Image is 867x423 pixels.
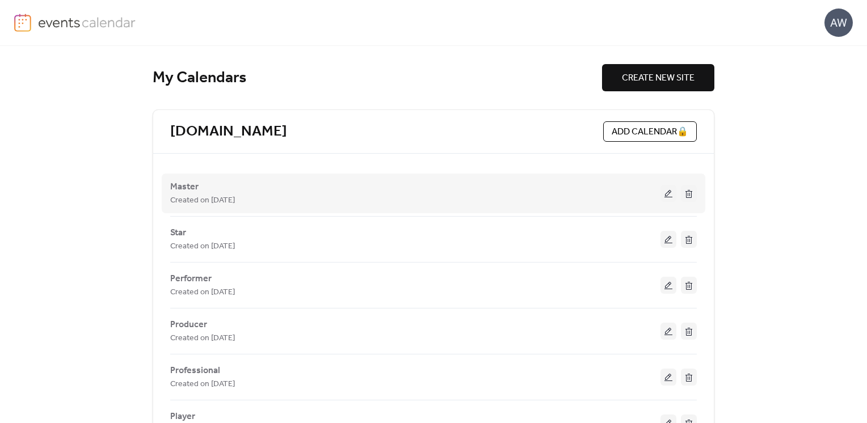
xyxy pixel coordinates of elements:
div: AW [824,9,853,37]
span: Created on [DATE] [170,378,235,391]
span: Created on [DATE] [170,194,235,208]
a: Star [170,230,186,236]
span: Star [170,226,186,240]
span: Created on [DATE] [170,286,235,299]
button: CREATE NEW SITE [602,64,714,91]
span: Created on [DATE] [170,240,235,253]
a: [DOMAIN_NAME] [170,122,287,141]
span: CREATE NEW SITE [622,71,695,85]
span: Created on [DATE] [170,332,235,345]
a: Performer [170,276,212,282]
a: Producer [170,322,207,328]
a: Master [170,184,199,190]
span: Master [170,180,199,194]
img: logo-type [38,14,136,31]
a: Player [170,413,195,420]
span: Producer [170,318,207,332]
div: My Calendars [153,68,602,88]
img: logo [14,14,31,32]
span: Professional [170,364,220,378]
span: Performer [170,272,212,286]
a: Professional [170,367,220,374]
